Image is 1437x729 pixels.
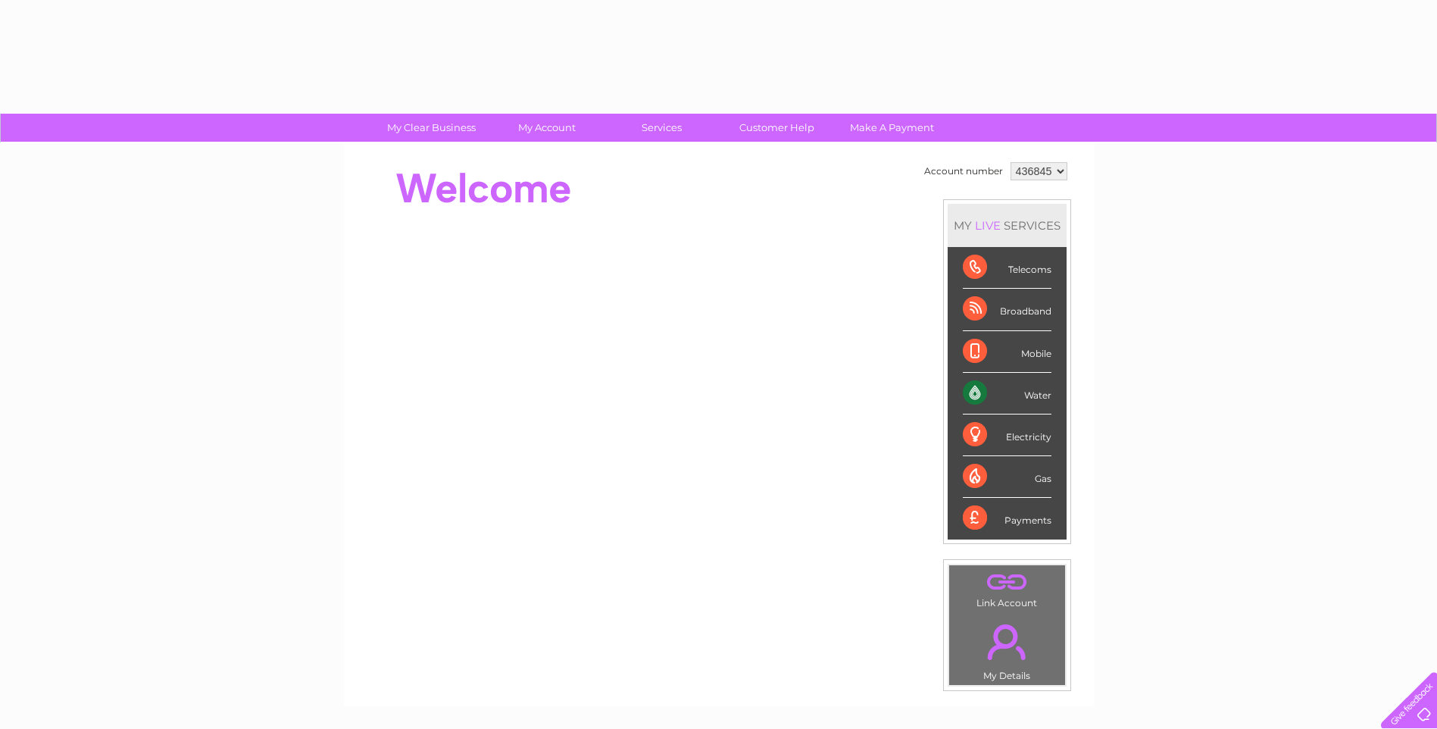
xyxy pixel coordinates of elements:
td: My Details [948,612,1066,686]
a: My Clear Business [369,114,494,142]
div: Broadband [963,289,1051,330]
div: Telecoms [963,247,1051,289]
div: Gas [963,456,1051,498]
a: . [953,569,1061,596]
div: Payments [963,498,1051,539]
a: . [953,615,1061,668]
div: Mobile [963,331,1051,373]
div: MY SERVICES [948,204,1067,247]
td: Account number [920,158,1007,184]
a: My Account [484,114,609,142]
a: Make A Payment [829,114,954,142]
div: Electricity [963,415,1051,456]
a: Customer Help [714,114,839,142]
td: Link Account [948,565,1066,612]
div: LIVE [972,218,1004,233]
a: Services [599,114,724,142]
div: Water [963,373,1051,415]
